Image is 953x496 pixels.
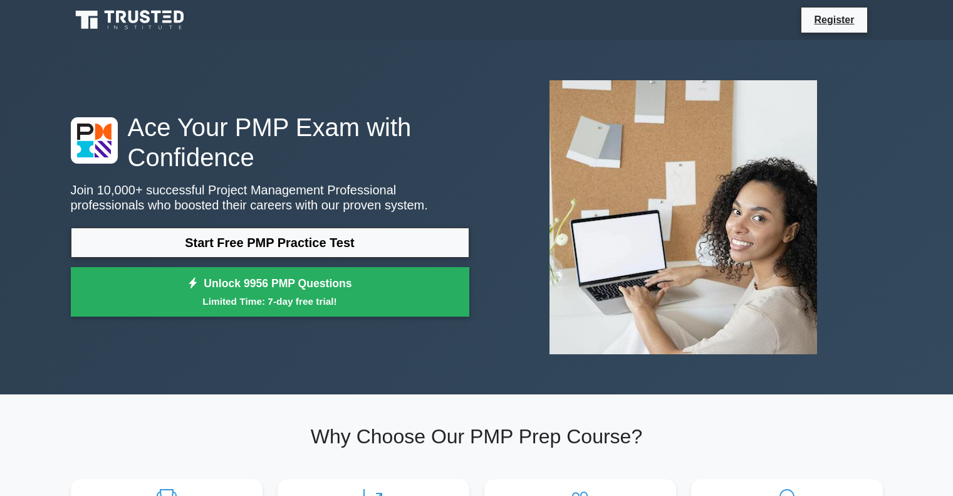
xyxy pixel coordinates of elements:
[806,12,862,28] a: Register
[86,294,454,309] small: Limited Time: 7-day free trial!
[71,267,469,317] a: Unlock 9956 PMP QuestionsLimited Time: 7-day free trial!
[71,112,469,172] h1: Ace Your PMP Exam with Confidence
[71,425,883,448] h2: Why Choose Our PMP Prep Course?
[71,182,469,213] p: Join 10,000+ successful Project Management Professional professionals who boosted their careers w...
[71,228,469,258] a: Start Free PMP Practice Test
